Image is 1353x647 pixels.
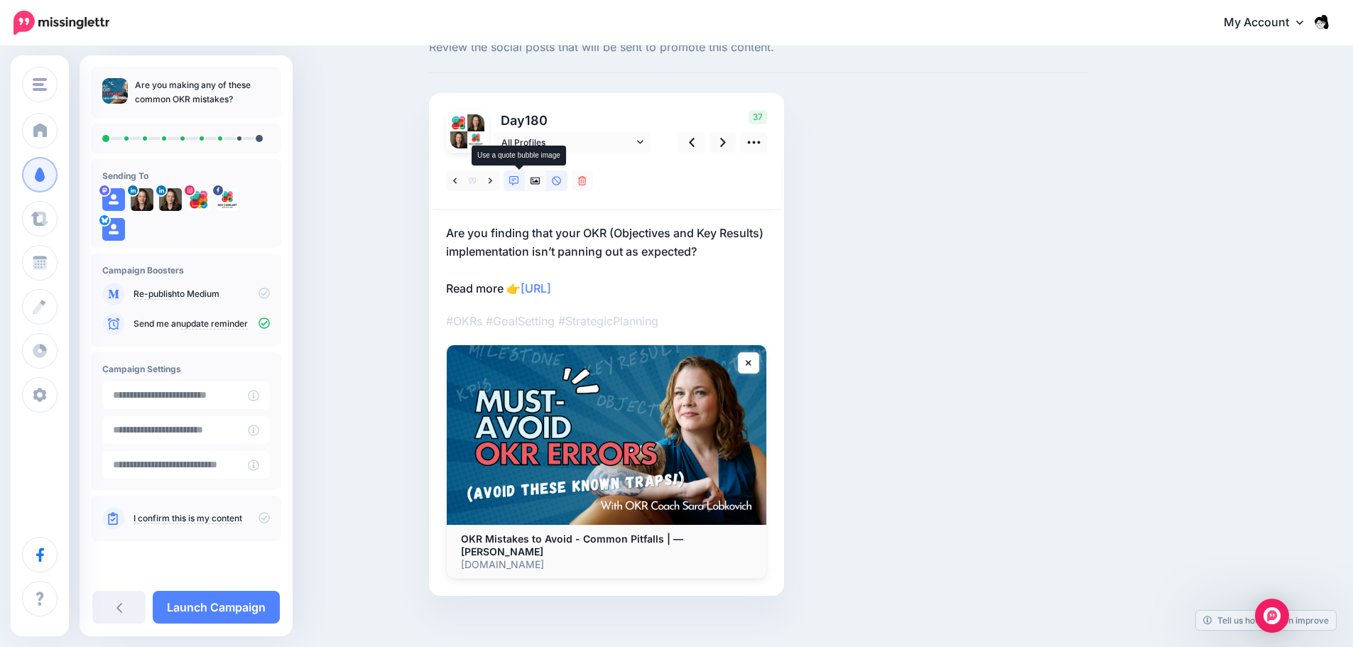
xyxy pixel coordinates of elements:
img: 291631333_464809612316939_1702899811763182457_n-bsa127698.png [216,188,239,211]
span: 37 [749,110,767,124]
img: user_default_image.png [102,218,125,241]
a: Tell us how we can improve [1196,611,1336,630]
h4: Sending To [102,170,270,181]
span: 180 [525,113,548,128]
img: 1747708894787-72000.png [467,114,484,131]
img: 1747708894787-72000.png [131,188,153,211]
a: All Profiles [494,132,651,153]
p: #OKRs #GoalSetting #StrategicPlanning [446,312,767,330]
b: OKR Mistakes to Avoid - Common Pitfalls | — [PERSON_NAME] [461,533,683,558]
a: update reminder [181,318,248,330]
h4: Campaign Settings [102,364,270,374]
p: to Medium [134,288,270,300]
img: OKR Mistakes to Avoid - Common Pitfalls | — Sara Lobkovich [447,345,766,525]
p: Are you finding that your OKR (Objectives and Key Results) implementation isn’t panning out as ex... [446,224,767,298]
p: [DOMAIN_NAME] [461,558,752,571]
div: Open Intercom Messenger [1255,599,1289,633]
span: Review the social posts that will be sent to promote this content. [429,38,1088,57]
p: Day [494,110,653,131]
img: 162079404_238686777936684_4336106398136497484_n-bsa127696.jpg [450,114,467,131]
img: menu.png [33,78,47,91]
img: 1747708894787-72000.png [159,188,182,211]
a: I confirm this is my content [134,513,242,524]
img: 291631333_464809612316939_1702899811763182457_n-bsa127698.png [467,131,484,148]
a: Re-publish [134,288,177,300]
p: Send me an [134,317,270,330]
img: 0b81b9129b04a353344366b893b60491_thumb.jpg [102,78,128,104]
h4: Campaign Boosters [102,265,270,276]
p: Are you making any of these common OKR mistakes? [135,78,270,107]
img: 1747708894787-72000.png [450,131,467,148]
span: All Profiles [501,135,634,150]
img: Missinglettr [13,11,109,35]
img: user_default_image.png [102,188,125,211]
img: 162079404_238686777936684_4336106398136497484_n-bsa127696.jpg [188,188,210,211]
a: [URL] [521,281,551,295]
a: My Account [1210,6,1332,40]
